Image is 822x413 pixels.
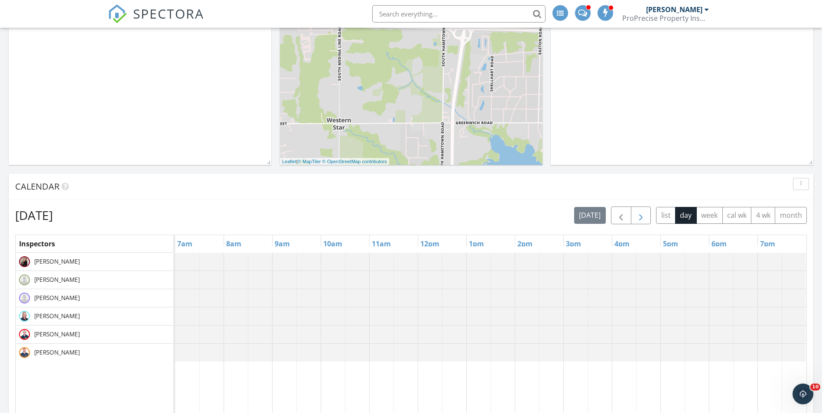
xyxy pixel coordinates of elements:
[108,4,127,23] img: The Best Home Inspection Software - Spectora
[696,207,723,224] button: week
[758,237,777,251] a: 7pm
[622,14,709,23] div: ProPrecise Property Inspections LLC.
[675,207,697,224] button: day
[175,237,195,251] a: 7am
[793,384,813,404] iframe: Intercom live chat
[19,293,30,303] img: default-user-f0147aede5fd5fa78ca7ade42f37bd4542148d508eef1c3d3ea960f66861d68b.jpg
[224,237,244,251] a: 8am
[418,237,442,251] a: 12pm
[19,274,30,285] img: default-user-f0147aede5fd5fa78ca7ade42f37bd4542148d508eef1c3d3ea960f66861d68b.jpg
[32,257,81,266] span: [PERSON_NAME]
[19,311,30,322] img: facetune_11082024132142.jpeg
[15,206,53,224] h2: [DATE]
[775,207,807,224] button: month
[612,237,632,251] a: 4pm
[322,159,387,164] a: © OpenStreetMap contributors
[19,329,30,340] img: facetune_11082024131449.jpeg
[751,207,775,224] button: 4 wk
[661,237,680,251] a: 5pm
[611,206,631,224] button: Previous day
[280,158,389,165] div: |
[298,159,321,164] a: © MapTiler
[631,206,651,224] button: Next day
[32,348,81,357] span: [PERSON_NAME]
[810,384,820,390] span: 10
[574,207,606,224] button: [DATE]
[564,237,583,251] a: 3pm
[370,237,393,251] a: 11am
[32,330,81,339] span: [PERSON_NAME]
[108,12,204,30] a: SPECTORA
[321,237,344,251] a: 10am
[32,312,81,320] span: [PERSON_NAME]
[19,239,55,248] span: Inspectors
[273,237,292,251] a: 9am
[656,207,676,224] button: list
[709,237,729,251] a: 6pm
[467,237,486,251] a: 1pm
[15,181,59,192] span: Calendar
[372,5,546,23] input: Search everything...
[19,256,30,267] img: img_2674.jpeg
[722,207,752,224] button: cal wk
[32,275,81,284] span: [PERSON_NAME]
[282,159,296,164] a: Leaflet
[646,5,702,14] div: [PERSON_NAME]
[19,347,30,358] img: img_5072.png
[133,4,204,23] span: SPECTORA
[32,294,81,302] span: [PERSON_NAME]
[515,237,535,251] a: 2pm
